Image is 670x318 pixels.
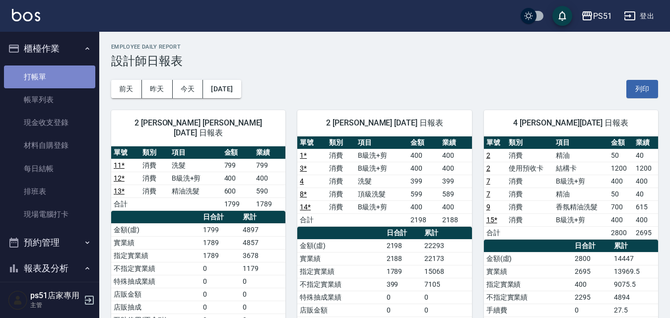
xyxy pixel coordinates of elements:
[142,80,173,98] button: 昨天
[300,177,304,185] a: 4
[633,149,658,162] td: 40
[355,200,408,213] td: B級洗+剪
[297,265,384,278] td: 指定實業績
[486,151,490,159] a: 2
[611,291,658,304] td: 4894
[201,211,240,224] th: 日合計
[553,200,609,213] td: 香氛精油洗髮
[240,249,286,262] td: 3678
[633,175,658,188] td: 400
[440,162,471,175] td: 400
[408,213,440,226] td: 2198
[111,236,201,249] td: 實業績
[240,211,286,224] th: 累計
[327,188,355,200] td: 消費
[611,265,658,278] td: 13969.5
[111,262,201,275] td: 不指定實業績
[608,175,633,188] td: 400
[222,185,254,197] td: 600
[4,180,95,203] a: 排班表
[486,203,490,211] a: 9
[240,223,286,236] td: 4897
[506,162,553,175] td: 使用預收卡
[297,213,326,226] td: 合計
[422,239,471,252] td: 22293
[608,162,633,175] td: 1200
[611,252,658,265] td: 14447
[30,301,81,310] p: 主管
[422,291,471,304] td: 0
[297,136,326,149] th: 單號
[111,146,285,211] table: a dense table
[553,213,609,226] td: B級洗+剪
[201,288,240,301] td: 0
[201,236,240,249] td: 1789
[608,226,633,239] td: 2800
[440,213,471,226] td: 2188
[355,136,408,149] th: 項目
[169,172,222,185] td: B級洗+剪
[384,304,422,317] td: 0
[111,275,201,288] td: 特殊抽成業績
[4,157,95,180] a: 每日結帳
[422,252,471,265] td: 22173
[222,172,254,185] td: 400
[30,291,81,301] h5: ps51店家專用
[484,136,506,149] th: 單號
[422,265,471,278] td: 15068
[140,185,169,197] td: 消費
[384,265,422,278] td: 1789
[408,162,440,175] td: 400
[506,136,553,149] th: 類別
[408,175,440,188] td: 399
[4,203,95,226] a: 現場電腦打卡
[4,36,95,62] button: 櫃檯作業
[484,252,573,265] td: 金額(虛)
[297,291,384,304] td: 特殊抽成業績
[484,304,573,317] td: 手續費
[297,252,384,265] td: 實業績
[201,301,240,314] td: 0
[201,249,240,262] td: 1789
[553,188,609,200] td: 精油
[327,175,355,188] td: 消費
[254,172,285,185] td: 400
[440,149,471,162] td: 400
[169,185,222,197] td: 精油洗髮
[552,6,572,26] button: save
[633,136,658,149] th: 業績
[297,136,471,227] table: a dense table
[203,80,241,98] button: [DATE]
[222,146,254,159] th: 金額
[384,291,422,304] td: 0
[484,265,573,278] td: 實業績
[240,301,286,314] td: 0
[240,262,286,275] td: 1179
[297,304,384,317] td: 店販金額
[4,134,95,157] a: 材料自購登錄
[222,197,254,210] td: 1799
[553,136,609,149] th: 項目
[355,175,408,188] td: 洗髮
[254,159,285,172] td: 799
[577,6,616,26] button: PS51
[111,301,201,314] td: 店販抽成
[633,188,658,200] td: 40
[553,162,609,175] td: 結構卡
[384,252,422,265] td: 2188
[506,175,553,188] td: 消費
[608,200,633,213] td: 700
[422,278,471,291] td: 7105
[201,275,240,288] td: 0
[4,65,95,88] a: 打帳單
[327,162,355,175] td: 消費
[240,288,286,301] td: 0
[4,255,95,281] button: 報表及分析
[633,162,658,175] td: 1200
[608,188,633,200] td: 50
[384,227,422,240] th: 日合計
[327,200,355,213] td: 消費
[611,240,658,253] th: 累計
[611,304,658,317] td: 27.5
[297,239,384,252] td: 金額(虛)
